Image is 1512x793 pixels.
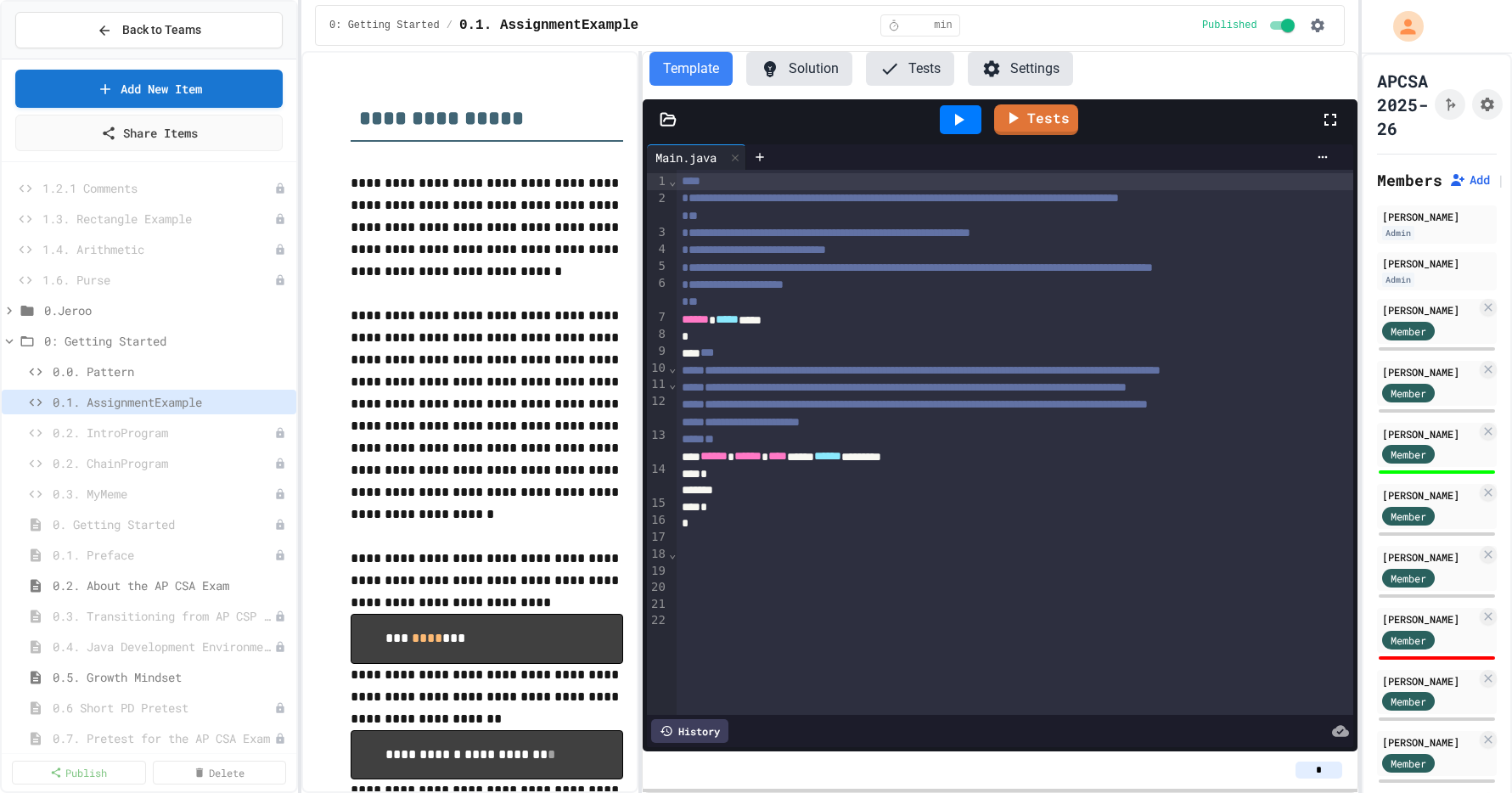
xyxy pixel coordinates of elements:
[53,393,289,411] span: 0.1. AssignmentExample
[647,546,668,563] div: 18
[1375,7,1428,46] div: My Account
[42,240,274,258] span: 1.4. Arithmetic
[12,761,146,785] a: Publish
[647,190,668,224] div: 2
[647,427,668,461] div: 13
[1202,15,1298,36] div: Content is published and visible to students
[122,21,201,39] span: Back to Teams
[274,641,286,653] div: Unpublished
[274,488,286,500] div: Unpublished
[15,115,283,151] a: Share Items
[866,52,954,86] button: Tests
[274,213,286,225] div: Unpublished
[1382,487,1476,503] div: [PERSON_NAME]
[274,244,286,256] div: Unpublished
[44,332,289,350] span: 0: Getting Started
[42,271,274,289] span: 1.6. Purse
[1377,69,1428,140] h1: APCSA 2025-26
[1435,89,1465,120] button: Click to see fork details
[53,638,274,655] span: 0.4. Java Development Environments
[647,393,668,427] div: 12
[329,19,440,32] span: 0: Getting Started
[647,343,668,360] div: 9
[668,377,677,391] span: Fold line
[647,144,746,170] div: Main.java
[1391,323,1426,339] span: Member
[647,579,668,596] div: 20
[1382,549,1476,565] div: [PERSON_NAME]
[274,427,286,439] div: Unpublished
[1391,633,1426,648] span: Member
[53,607,274,625] span: 0.3. Transitioning from AP CSP to AP CSA
[459,15,638,36] span: 0.1. AssignmentExample
[1382,364,1476,380] div: [PERSON_NAME]
[42,210,274,228] span: 1.3. Rectangle Example
[668,361,677,374] span: Fold line
[44,301,289,319] span: 0.Jeroo
[1472,89,1503,120] button: Assignment Settings
[42,179,274,197] span: 1.2.1 Comments
[647,326,668,343] div: 8
[1382,734,1476,750] div: [PERSON_NAME]
[647,563,668,580] div: 19
[274,733,286,745] div: Unpublished
[1391,571,1426,586] span: Member
[1391,509,1426,524] span: Member
[53,576,289,594] span: 0.2. About the AP CSA Exam
[651,719,728,743] div: History
[668,547,677,560] span: Fold line
[1382,226,1414,240] div: Admin
[647,376,668,393] div: 11
[647,495,668,512] div: 15
[15,70,283,108] a: Add New Item
[1202,19,1257,32] span: Published
[1391,385,1426,401] span: Member
[649,52,733,86] button: Template
[53,363,289,380] span: 0.0. Pattern
[53,515,274,533] span: 0. Getting Started
[53,699,274,717] span: 0.6 Short PD Pretest
[1382,426,1476,441] div: [PERSON_NAME]
[53,729,274,747] span: 0.7. Pretest for the AP CSA Exam
[447,19,452,32] span: /
[647,461,668,495] div: 14
[647,596,668,613] div: 21
[1382,256,1492,271] div: [PERSON_NAME]
[647,360,668,377] div: 10
[1391,756,1426,771] span: Member
[647,309,668,326] div: 7
[647,224,668,241] div: 3
[15,12,283,48] button: Back to Teams
[647,173,668,190] div: 1
[647,529,668,546] div: 17
[274,549,286,561] div: Unpublished
[274,702,286,714] div: Unpublished
[53,424,274,441] span: 0.2. IntroProgram
[274,519,286,531] div: Unpublished
[1382,611,1476,627] div: [PERSON_NAME]
[1371,651,1495,723] iframe: chat widget
[1497,170,1505,190] span: |
[274,458,286,470] div: Unpublished
[1441,725,1495,776] iframe: chat widget
[746,52,852,86] button: Solution
[53,485,274,503] span: 0.3. MyMeme
[53,454,274,472] span: 0.2. ChainProgram
[1449,172,1490,188] button: Add
[994,104,1078,135] a: Tests
[153,761,287,785] a: Delete
[53,546,274,564] span: 0.1. Preface
[647,258,668,275] div: 5
[647,275,668,309] div: 6
[274,274,286,286] div: Unpublished
[647,241,668,258] div: 4
[934,19,953,32] span: min
[53,668,289,686] span: 0.5. Growth Mindset
[968,52,1073,86] button: Settings
[647,512,668,529] div: 16
[274,610,286,622] div: Unpublished
[647,149,725,166] div: Main.java
[1382,273,1414,287] div: Admin
[1391,447,1426,462] span: Member
[1382,209,1492,224] div: [PERSON_NAME]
